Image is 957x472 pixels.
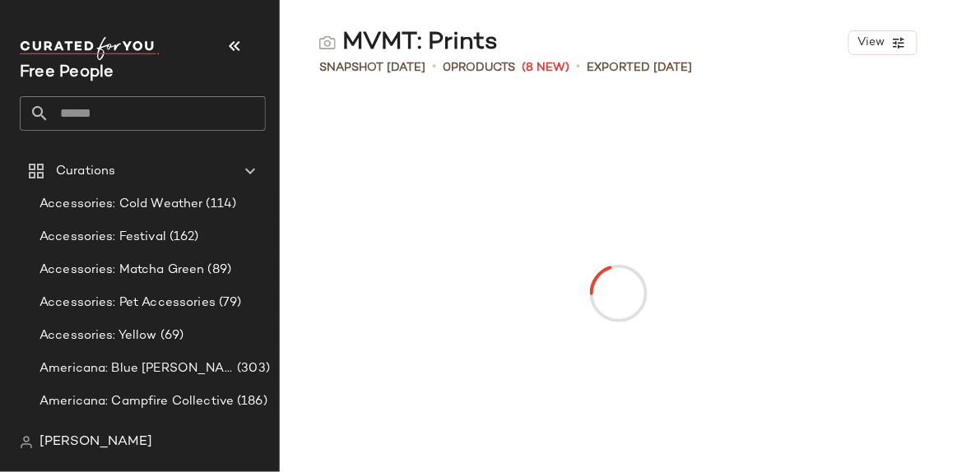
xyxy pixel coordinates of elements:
[39,425,235,444] span: Americana: Country Line Festival
[20,436,33,449] img: svg%3e
[157,326,184,345] span: (69)
[20,64,114,81] span: Current Company Name
[443,62,451,74] span: 0
[166,228,199,247] span: (162)
[39,195,203,214] span: Accessories: Cold Weather
[39,228,166,247] span: Accessories: Festival
[39,359,234,378] span: Americana: Blue [PERSON_NAME] Baby
[443,59,515,76] div: Products
[848,30,918,55] button: View
[319,26,498,59] div: MVMT: Prints
[235,425,270,444] span: (270)
[432,58,436,77] span: •
[203,195,237,214] span: (114)
[857,36,885,49] span: View
[205,261,232,280] span: (89)
[234,392,267,411] span: (186)
[20,37,160,60] img: cfy_white_logo.C9jOOHJF.svg
[319,59,425,76] span: Snapshot [DATE]
[39,392,234,411] span: Americana: Campfire Collective
[39,433,152,452] span: [PERSON_NAME]
[39,326,157,345] span: Accessories: Yellow
[234,359,270,378] span: (303)
[576,58,580,77] span: •
[39,294,216,312] span: Accessories: Pet Accessories
[587,59,692,76] p: Exported [DATE]
[319,35,336,51] img: svg%3e
[56,162,115,181] span: Curations
[522,59,569,76] span: (8 New)
[39,261,205,280] span: Accessories: Matcha Green
[216,294,242,312] span: (79)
